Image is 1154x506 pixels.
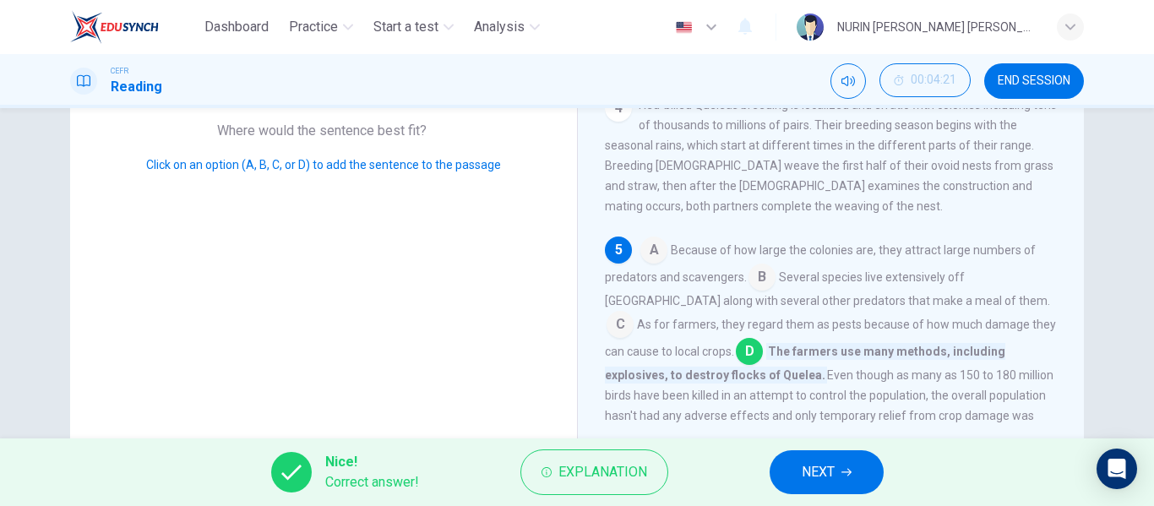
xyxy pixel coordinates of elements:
[605,270,1050,307] span: Several species live extensively off [GEOGRAPHIC_DATA] along with several other predators that ma...
[111,65,128,77] span: CEFR
[605,368,1053,443] span: Even though as many as 150 to 180 million birds have been killed in an attempt to control the pop...
[640,237,667,264] span: A
[474,17,525,37] span: Analysis
[325,472,419,492] span: Correct answer!
[605,318,1056,358] span: As for farmers, they regard them as pests because of how much damage they can cause to local crops.
[607,311,634,338] span: C
[467,12,547,42] button: Analysis
[673,21,694,34] img: en
[797,14,824,41] img: Profile picture
[325,452,419,472] span: Nice!
[837,17,1037,37] div: NURIN [PERSON_NAME] [PERSON_NAME]
[373,17,438,37] span: Start a test
[748,264,776,291] span: B
[70,10,198,44] a: EduSynch logo
[70,10,159,44] img: EduSynch logo
[558,460,647,484] span: Explanation
[736,338,763,365] span: D
[911,73,956,87] span: 00:04:21
[605,237,632,264] div: 5
[998,74,1070,88] span: END SESSION
[770,450,884,494] button: NEXT
[146,158,501,171] span: Click on an option (A, B, C, or D) to add the sentence to the passage
[830,63,866,99] div: Mute
[605,243,1036,284] span: Because of how large the colonies are, they attract large numbers of predators and scavengers.
[282,12,360,42] button: Practice
[879,63,971,97] button: 00:04:21
[111,77,162,97] h1: Reading
[984,63,1084,99] button: END SESSION
[289,17,338,37] span: Practice
[367,12,460,42] button: Start a test
[605,95,632,122] div: 4
[605,343,1005,384] span: The farmers use many methods, including explosives, to destroy flocks of Quelea.
[204,17,269,37] span: Dashboard
[879,63,971,99] div: Hide
[802,460,835,484] span: NEXT
[520,449,668,495] button: Explanation
[1097,449,1137,489] div: Open Intercom Messenger
[217,122,430,139] span: Where would the sentence best fit?
[198,12,275,42] button: Dashboard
